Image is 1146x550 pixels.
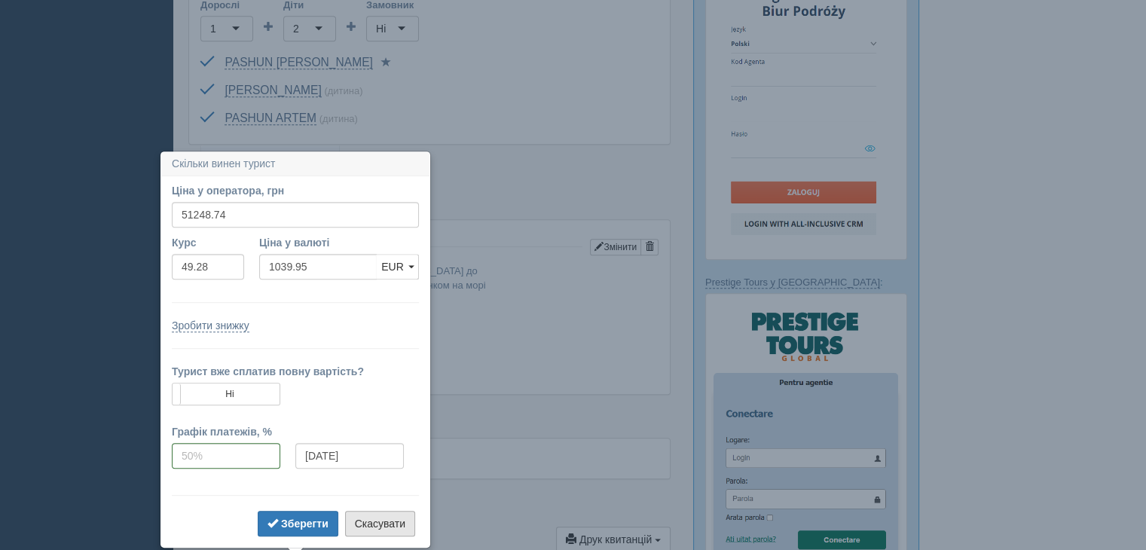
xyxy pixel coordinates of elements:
[381,261,404,273] span: EUR
[173,383,280,405] label: Ні
[705,275,907,289] p: :
[293,21,299,36] div: 2
[590,239,641,255] button: Змінити
[319,113,358,124] span: (дитина)
[275,346,659,365] td: [DATE] 00:00
[161,152,429,176] h3: Скільки винен турист
[281,518,329,530] b: Зберегти
[345,511,415,536] button: Скасувати
[201,145,339,176] a: Прикріпити документи
[579,533,652,545] span: Друк квитанцій
[275,309,659,328] td: [GEOGRAPHIC_DATA]
[210,21,216,36] div: 1
[172,364,419,383] td: Турист вже сплатив повну вартість?
[225,112,316,125] a: PASHUN ARTEM
[225,84,321,97] a: [PERSON_NAME]
[275,262,659,309] td: Автобусний тур з [GEOGRAPHIC_DATA] до [GEOGRAPHIC_DATA] з відпочинком на морі
[376,254,419,280] a: EUR
[258,511,338,536] button: Зберегти
[324,85,362,96] span: (дитина)
[259,235,419,250] label: Ціна у валюті
[705,277,880,289] a: Prestige Tours у [GEOGRAPHIC_DATA]
[172,183,419,198] label: Ціна у оператора, грн
[225,56,372,69] a: PASHUN [PERSON_NAME]
[376,21,386,36] div: Ні
[172,319,249,332] a: Зробити знижку
[172,443,280,469] input: 50%
[172,426,272,438] b: Графік платежів, %
[172,235,244,250] label: Курс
